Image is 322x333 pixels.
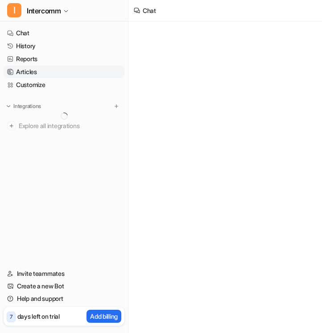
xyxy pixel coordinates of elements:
span: I [7,3,21,17]
a: Create a new Bot [4,280,124,292]
a: Reports [4,53,124,65]
img: explore all integrations [7,121,16,130]
button: Integrations [4,102,44,111]
p: 7 [10,313,12,321]
a: Explore all integrations [4,120,124,132]
a: Customize [4,79,124,91]
p: days left on trial [17,312,60,321]
span: Intercomm [27,4,61,17]
span: Explore all integrations [19,119,121,133]
a: Chat [4,27,124,39]
div: Chat [143,6,156,15]
button: Add billing [87,310,121,323]
a: Help and support [4,292,124,305]
p: Add billing [90,312,118,321]
a: Articles [4,66,124,78]
a: History [4,40,124,52]
a: Invite teammates [4,267,124,280]
p: Integrations [13,103,41,110]
img: expand menu [5,103,12,109]
img: menu_add.svg [113,103,120,109]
